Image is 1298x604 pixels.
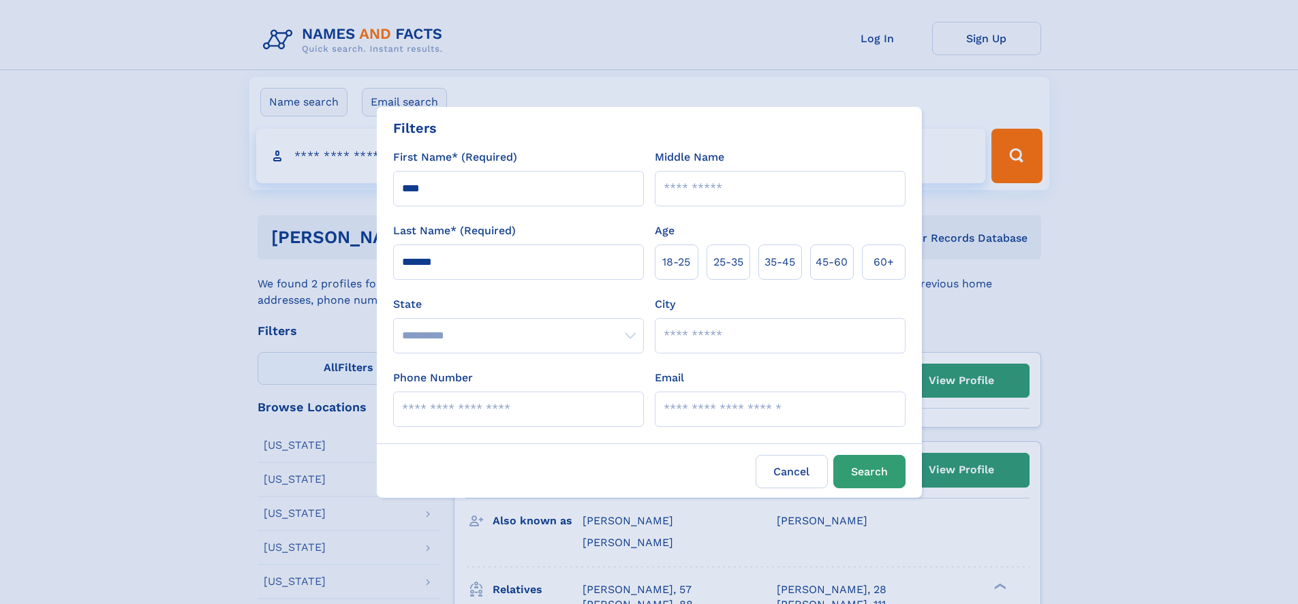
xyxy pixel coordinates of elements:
span: 35‑45 [764,254,795,270]
span: 45‑60 [816,254,848,270]
span: 18‑25 [662,254,690,270]
label: First Name* (Required) [393,149,517,165]
div: Filters [393,118,437,138]
label: Cancel [756,455,828,488]
label: State [393,296,644,313]
span: 25‑35 [713,254,743,270]
label: Phone Number [393,370,473,386]
label: Last Name* (Required) [393,223,516,239]
button: Search [833,455,906,488]
label: Email [655,370,684,386]
span: 60+ [874,254,894,270]
label: Middle Name [655,149,724,165]
label: City [655,296,675,313]
label: Age [655,223,675,239]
